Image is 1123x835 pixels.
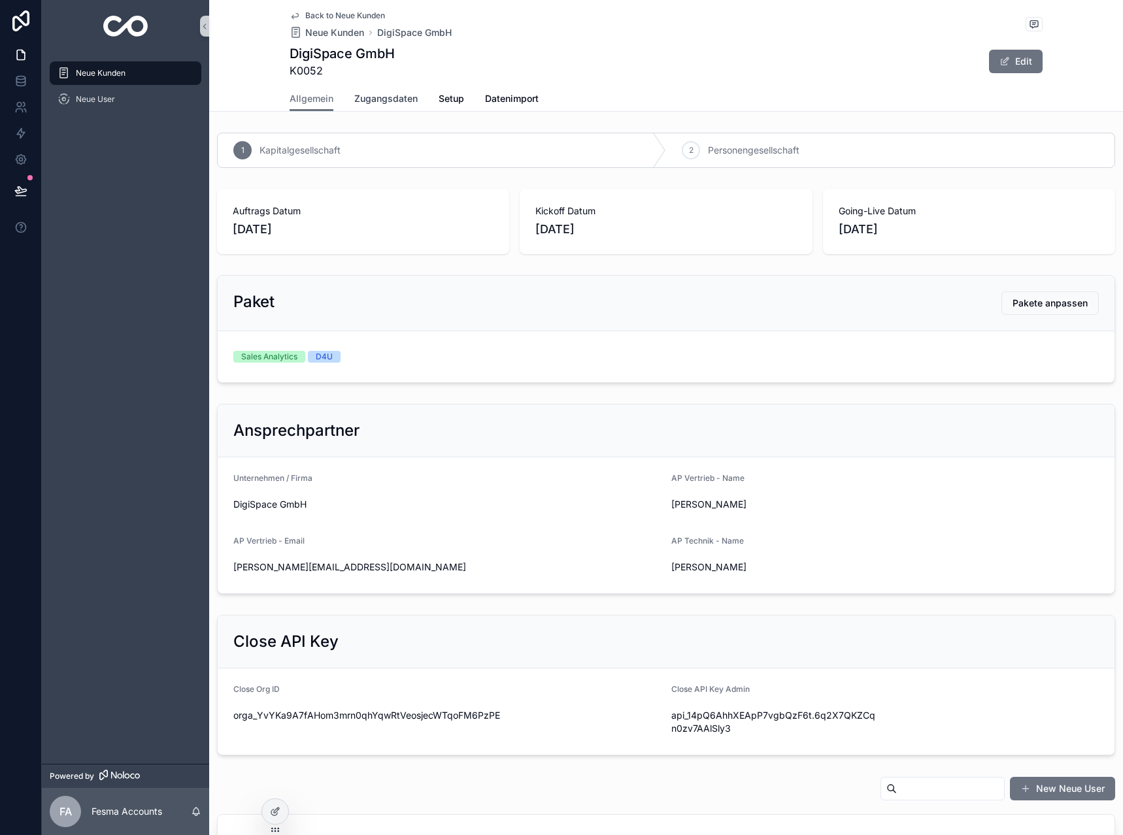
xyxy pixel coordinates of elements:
[241,351,297,363] div: Sales Analytics
[233,291,275,312] h2: Paket
[377,26,452,39] a: DigiSpace GmbH
[671,709,880,735] span: api_14pQ6AhhXEApP7vgbQzF6t.6q2X7QKZCqn0zv7AAlSly3
[50,88,201,111] a: Neue User
[439,92,464,105] span: Setup
[305,10,385,21] span: Back to Neue Kunden
[290,44,395,63] h1: DigiSpace GmbH
[708,144,799,157] span: Personengesellschaft
[354,87,418,113] a: Zugangsdaten
[233,561,661,574] span: [PERSON_NAME][EMAIL_ADDRESS][DOMAIN_NAME]
[76,68,126,78] span: Neue Kunden
[1013,297,1088,310] span: Pakete anpassen
[233,205,494,218] span: Auftrags Datum
[103,16,148,37] img: App logo
[316,351,333,363] div: D4U
[59,804,72,819] span: FA
[233,220,494,238] span: [DATE]
[671,684,750,694] span: Close API Key Admin
[233,536,305,546] span: AP Vertrieb - Email
[50,61,201,85] a: Neue Kunden
[354,92,418,105] span: Zugangsdaten
[76,94,115,105] span: Neue User
[260,144,341,157] span: Kapitalgesellschaft
[1001,291,1099,315] button: Pakete anpassen
[671,536,744,546] span: AP Technik - Name
[535,220,796,238] span: [DATE]
[241,145,244,156] span: 1
[233,684,280,694] span: Close Org ID
[305,26,364,39] span: Neue Kunden
[689,145,694,156] span: 2
[233,473,312,483] span: Unternehmen / Firma
[671,498,880,511] span: [PERSON_NAME]
[839,220,1099,238] span: [DATE]
[290,63,395,78] span: K0052
[535,205,796,218] span: Kickoff Datum
[839,205,1099,218] span: Going-Live Datum
[671,473,745,483] span: AP Vertrieb - Name
[485,92,539,105] span: Datenimport
[290,26,364,39] a: Neue Kunden
[439,87,464,113] a: Setup
[233,420,360,441] h2: Ansprechpartner
[989,50,1043,73] button: Edit
[233,709,661,722] span: orga_YvYKa9A7fAHom3mrn0qhYqwRtVeosjecWTqoFM6PzPE
[50,771,94,781] span: Powered by
[290,92,333,105] span: Allgemein
[290,10,385,21] a: Back to Neue Kunden
[485,87,539,113] a: Datenimport
[290,87,333,112] a: Allgemein
[233,631,339,652] h2: Close API Key
[92,805,162,818] p: Fesma Accounts
[42,52,209,128] div: scrollable content
[233,498,661,511] span: DigiSpace GmbH
[42,764,209,788] a: Powered by
[671,561,880,574] span: [PERSON_NAME]
[1010,777,1115,800] button: New Neue User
